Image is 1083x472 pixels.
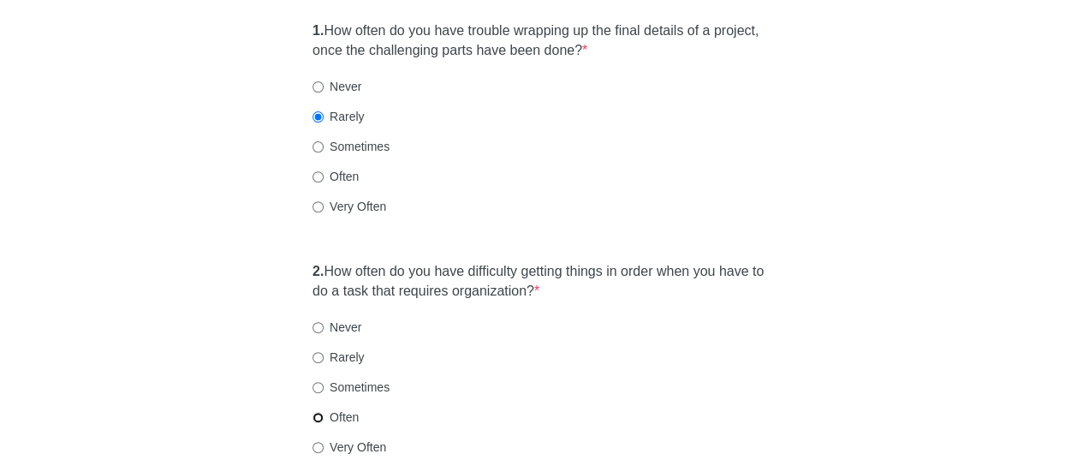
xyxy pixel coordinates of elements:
[312,439,386,456] label: Very Often
[312,78,361,95] label: Never
[312,409,359,426] label: Often
[312,352,324,363] input: Rarely
[312,319,361,336] label: Never
[312,168,359,185] label: Often
[312,379,390,396] label: Sometimes
[312,442,324,453] input: Very Often
[312,141,324,152] input: Sometimes
[312,198,386,215] label: Very Often
[312,201,324,212] input: Very Often
[312,81,324,93] input: Never
[312,21,771,61] label: How often do you have trouble wrapping up the final details of a project, once the challenging pa...
[312,264,324,278] strong: 2.
[312,322,324,333] input: Never
[312,108,364,125] label: Rarely
[312,138,390,155] label: Sometimes
[312,412,324,423] input: Often
[312,349,364,366] label: Rarely
[312,171,324,182] input: Often
[312,382,324,393] input: Sometimes
[312,262,771,302] label: How often do you have difficulty getting things in order when you have to do a task that requires...
[312,23,324,38] strong: 1.
[312,111,324,122] input: Rarely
